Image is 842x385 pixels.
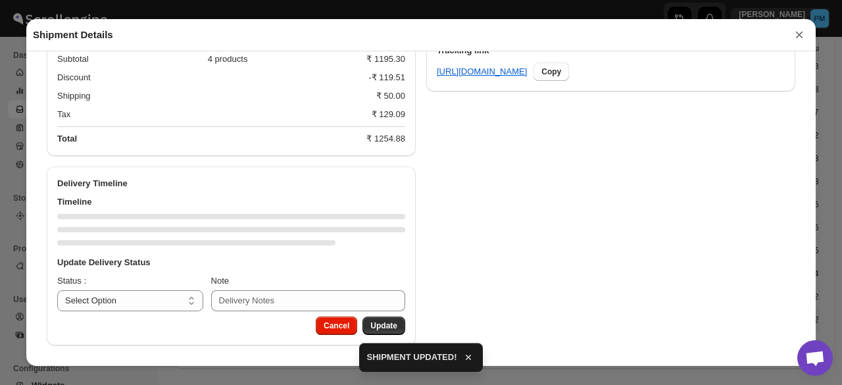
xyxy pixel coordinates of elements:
span: Update [370,321,397,331]
h3: Update Delivery Status [57,256,405,269]
div: ₹ 1195.30 [366,53,405,66]
span: SHIPMENT UPDATED! [367,351,457,364]
b: Total [57,134,77,143]
div: ₹ 50.00 [376,90,405,103]
div: ₹ 129.09 [372,108,405,121]
div: Discount [57,71,358,84]
div: 4 products [208,53,357,66]
button: Copy [533,63,569,81]
span: Cancel [324,321,349,331]
span: Status : [57,276,86,286]
div: ₹ 1254.88 [366,132,405,145]
div: Subtotal [57,53,197,66]
h2: Delivery Timeline [57,177,405,190]
a: Open chat [797,340,833,376]
button: Update [362,317,405,335]
button: × [789,26,809,44]
span: Note [211,276,229,286]
button: Cancel [316,317,357,335]
h2: Shipment Details [33,28,113,41]
div: -₹ 119.51 [368,71,405,84]
div: Shipping [57,90,366,103]
a: [URL][DOMAIN_NAME] [437,65,527,78]
span: Copy [541,66,561,77]
input: Delivery Notes [211,290,405,311]
div: Tax [57,108,361,121]
h3: Timeline [57,195,405,209]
